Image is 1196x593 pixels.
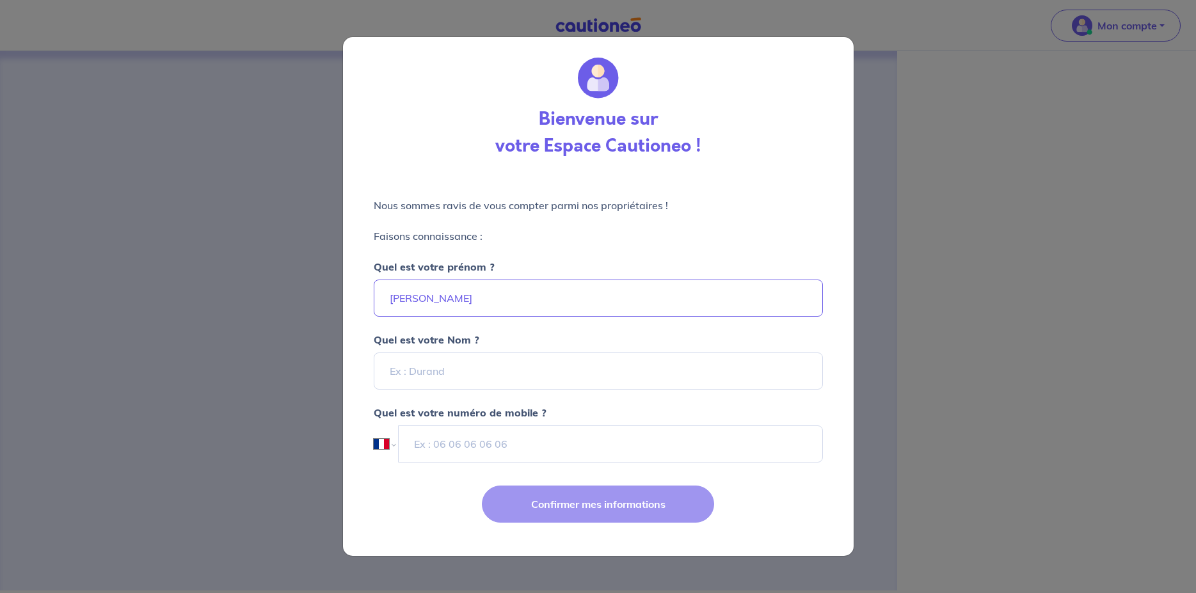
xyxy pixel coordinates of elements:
input: Ex : Durand [374,352,823,390]
img: wallet_circle [578,58,619,99]
strong: Quel est votre Nom ? [374,333,479,346]
strong: Quel est votre numéro de mobile ? [374,406,546,419]
strong: Quel est votre prénom ? [374,260,495,273]
h3: Bienvenue sur [539,109,658,130]
h3: votre Espace Cautioneo ! [495,136,701,157]
input: Ex : Martin [374,280,823,317]
input: Ex : 06 06 06 06 06 [398,425,822,463]
p: Nous sommes ravis de vous compter parmi nos propriétaires ! [374,198,823,213]
p: Faisons connaissance : [374,228,823,244]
